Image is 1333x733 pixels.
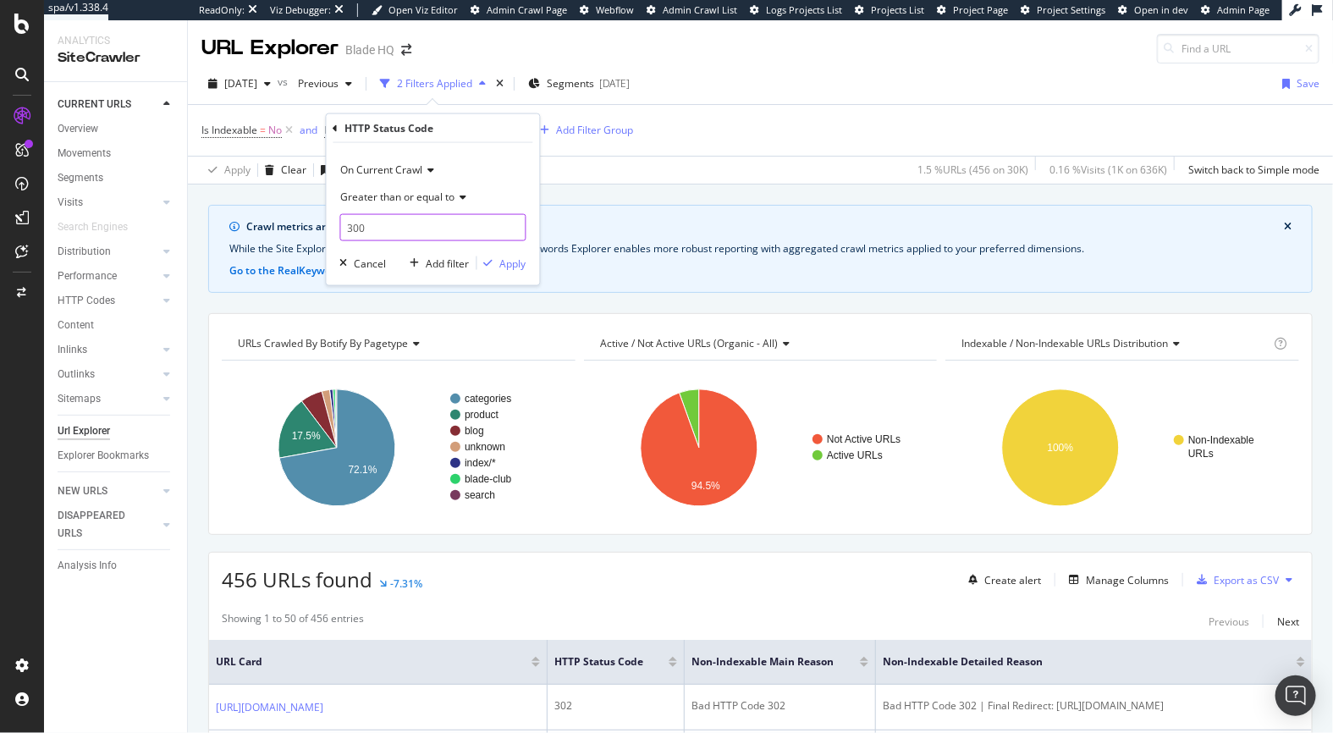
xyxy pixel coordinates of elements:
a: Sitemaps [58,390,158,408]
button: Export as CSV [1190,566,1279,593]
div: DISAPPEARED URLS [58,507,143,543]
a: Distribution [58,243,158,261]
a: [URL][DOMAIN_NAME] [216,699,323,716]
div: Clear [281,163,306,177]
div: 302 [554,698,677,714]
button: Previous [1209,611,1249,631]
div: HTTP Codes [58,292,115,310]
text: 17.5% [292,430,321,442]
div: Apply [224,163,251,177]
span: Non-Indexable Detailed Reason [883,654,1271,670]
div: 1.5 % URLs ( 456 on 30K ) [917,163,1028,177]
button: Apply [201,157,251,184]
a: Admin Crawl Page [471,3,567,17]
span: Project Page [953,3,1008,16]
div: Open Intercom Messenger [1275,675,1316,716]
div: times [493,75,507,92]
span: Open Viz Editor [388,3,458,16]
span: HTTP Status Code [554,654,643,670]
text: Not Active URLs [827,433,901,445]
a: Movements [58,145,175,163]
a: Open in dev [1118,3,1188,17]
a: NEW URLS [58,482,158,500]
div: Create alert [984,573,1041,587]
div: ReadOnly: [199,3,245,17]
text: blog [465,425,484,437]
span: vs [278,74,291,89]
div: Content [58,317,94,334]
a: Admin Page [1201,3,1270,17]
div: Overview [58,120,98,138]
span: = [260,123,266,137]
div: Switch back to Simple mode [1188,163,1319,177]
div: Previous [1209,615,1249,629]
text: URLs [1188,448,1214,460]
span: No [268,118,282,142]
a: Explorer Bookmarks [58,447,175,465]
a: Search Engines [58,218,145,236]
a: Inlinks [58,341,158,359]
svg: A chart. [945,374,1295,521]
a: HTTP Codes [58,292,158,310]
a: Analysis Info [58,557,175,575]
a: Segments [58,169,175,187]
div: -7.31% [390,576,422,591]
text: product [465,409,499,421]
div: Movements [58,145,111,163]
text: Active URLs [827,449,883,461]
button: and [300,122,317,138]
div: Cancel [355,256,387,270]
text: 100% [1048,442,1074,454]
div: Url Explorer [58,422,110,440]
span: Previous [291,76,339,91]
input: Find a URL [1157,34,1319,63]
div: Save [1297,76,1319,91]
div: Search Engines [58,218,128,236]
span: Segments [547,76,594,91]
div: info banner [208,205,1313,293]
div: CURRENT URLS [58,96,131,113]
span: Admin Crawl Page [487,3,567,16]
button: 2 Filters Applied [373,70,493,97]
a: DISAPPEARED URLS [58,507,158,543]
span: Projects List [871,3,924,16]
a: Outlinks [58,366,158,383]
a: Performance [58,267,158,285]
span: Webflow [596,3,634,16]
a: Project Page [937,3,1008,17]
text: unknown [465,441,505,453]
button: [DATE] [201,70,278,97]
div: Performance [58,267,117,285]
div: A chart. [584,374,934,521]
button: Apply [477,255,526,272]
div: Showing 1 to 50 of 456 entries [222,611,364,631]
div: Blade HQ [345,41,394,58]
svg: A chart. [222,374,571,521]
button: Save [314,157,358,184]
div: 2 Filters Applied [397,76,472,91]
div: While the Site Explorer provides crawl metrics by URL, the RealKeywords Explorer enables more rob... [229,241,1292,256]
a: Logs Projects List [750,3,842,17]
div: SiteCrawler [58,48,174,68]
div: Next [1277,615,1299,629]
button: Add Filter Group [533,120,633,141]
h4: Indexable / Non-Indexable URLs Distribution [958,330,1270,357]
text: 72.1% [349,464,377,476]
span: 456 URLs found [222,565,372,593]
div: Manage Columns [1086,573,1169,587]
span: Admin Page [1217,3,1270,16]
span: Is Indexable [201,123,257,137]
div: Explorer Bookmarks [58,447,149,465]
text: search [465,489,495,501]
span: Non-Indexable Main Reason [691,654,835,670]
button: Previous [291,70,359,97]
text: blade-club [465,473,512,485]
div: Export as CSV [1214,573,1279,587]
div: Apply [500,256,526,270]
h4: Active / Not Active URLs [597,330,923,357]
span: Open in dev [1134,3,1188,16]
text: 94.5% [691,480,720,492]
span: Greater than or equal to [341,190,455,204]
span: Active / Not Active URLs (organic - all) [600,336,779,350]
